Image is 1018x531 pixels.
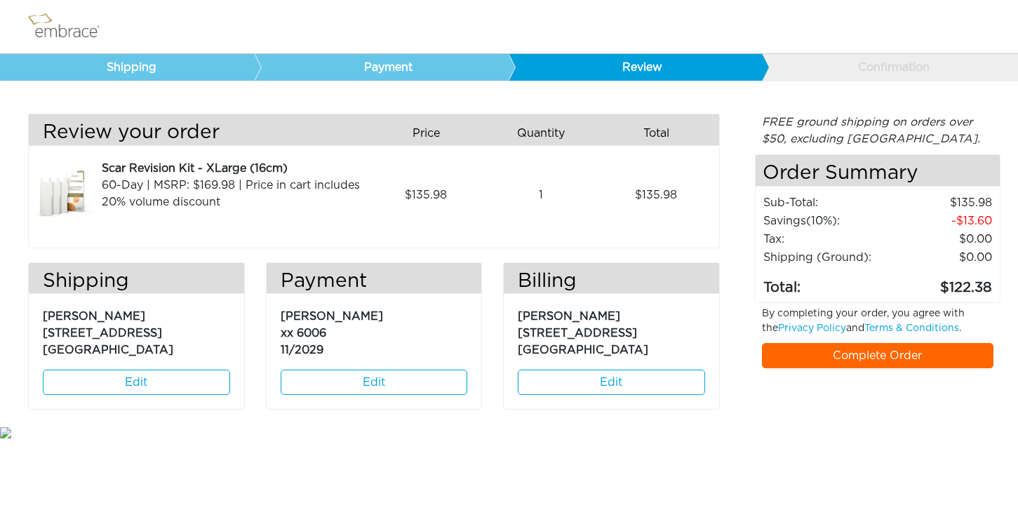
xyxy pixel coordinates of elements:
[889,230,993,248] td: 0.00
[518,301,705,358] p: [PERSON_NAME] [STREET_ADDRESS] [GEOGRAPHIC_DATA]
[43,301,230,358] p: [PERSON_NAME] [STREET_ADDRESS] [GEOGRAPHIC_DATA]
[635,187,677,203] span: 135.98
[374,121,489,145] div: Price
[756,155,1000,187] h4: Order Summary
[889,194,993,212] td: 135.98
[281,344,323,356] span: 11/2029
[806,215,837,227] span: (10%)
[604,121,719,145] div: Total
[102,177,363,210] div: 60-Day | MSRP: $169.98 | Price in cart includes 20% volume discount
[281,311,383,322] span: [PERSON_NAME]
[102,160,363,177] div: Scar Revision Kit - XLarge (16cm)
[405,187,447,203] span: 135.98
[25,9,116,44] img: logo.png
[267,270,482,294] h3: Payment
[763,267,890,299] td: Total:
[751,307,1004,343] div: By completing your order, you agree with the and .
[762,343,993,368] a: Complete Order
[29,121,363,145] h3: Review your order
[539,187,543,203] span: 1
[43,370,230,395] a: Edit
[889,267,993,299] td: 122.38
[864,323,959,333] a: Terms & Conditions
[889,212,993,230] td: 13.60
[763,248,890,267] td: Shipping (Ground):
[281,328,326,339] span: xx 6006
[889,248,993,267] td: $0.00
[254,54,509,81] a: Payment
[763,230,890,248] td: Tax:
[29,270,244,294] h3: Shipping
[508,54,763,81] a: Review
[517,125,565,142] span: Quantity
[29,160,99,230] img: 3dfb6d7a-8da9-11e7-b605-02e45ca4b85b.jpeg
[504,270,719,294] h3: Billing
[761,54,1016,81] a: Confirmation
[763,194,890,212] td: Sub-Total:
[755,114,1000,147] div: FREE ground shipping on orders over $50, excluding [GEOGRAPHIC_DATA].
[778,323,846,333] a: Privacy Policy
[763,212,890,230] td: Savings :
[281,370,468,395] a: Edit
[518,370,705,395] a: Edit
